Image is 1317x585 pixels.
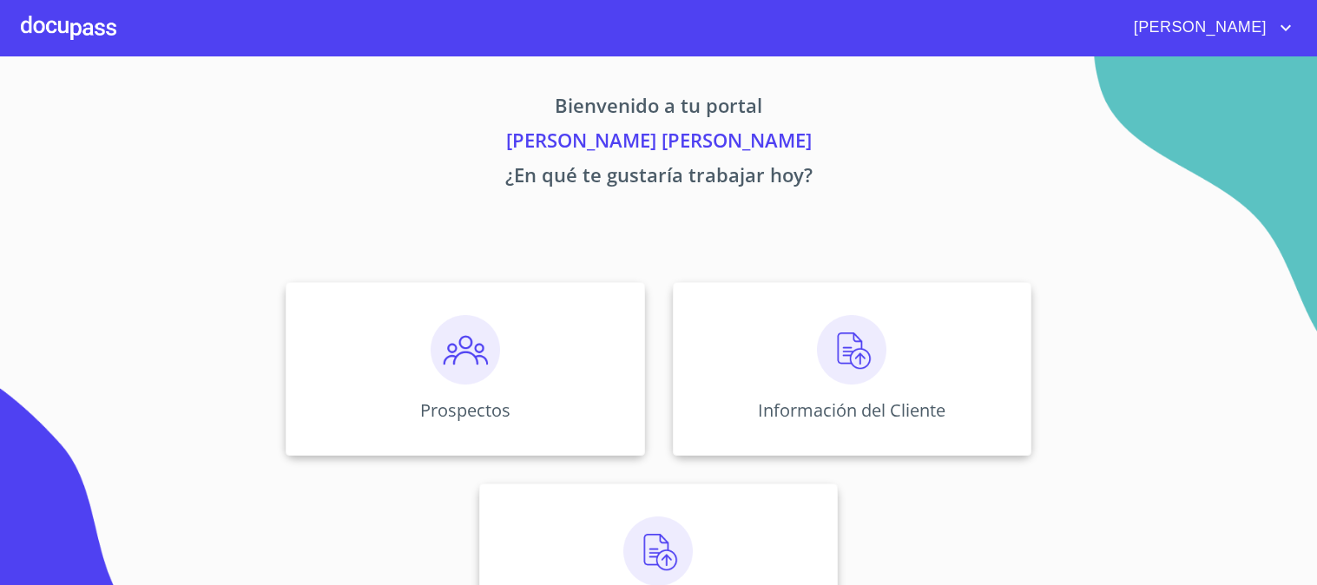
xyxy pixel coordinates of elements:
p: Información del Cliente [758,398,945,422]
img: prospectos.png [431,315,500,385]
button: account of current user [1121,14,1296,42]
p: [PERSON_NAME] [PERSON_NAME] [124,126,1194,161]
p: Prospectos [420,398,510,422]
span: [PERSON_NAME] [1121,14,1275,42]
img: carga.png [817,315,886,385]
p: Bienvenido a tu portal [124,91,1194,126]
p: ¿En qué te gustaría trabajar hoy? [124,161,1194,195]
